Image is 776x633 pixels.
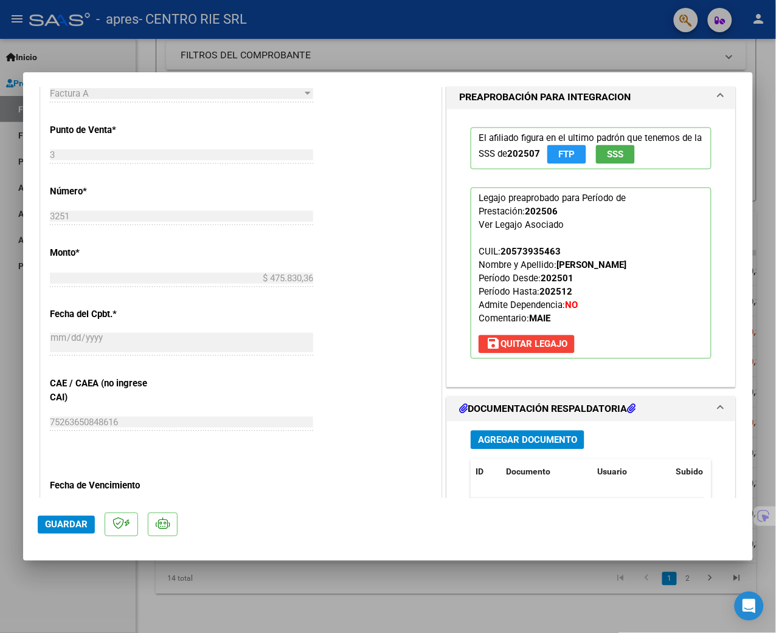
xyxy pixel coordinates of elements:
[471,431,584,450] button: Agregar Documento
[671,459,732,485] datatable-header-cell: Subido
[479,219,564,232] div: Ver Legajo Asociado
[50,307,164,321] p: Fecha del Cpbt.
[479,335,575,354] button: Quitar Legajo
[471,188,712,359] p: Legajo preaprobado para Período de Prestación:
[565,300,578,311] strong: NO
[486,339,567,350] span: Quitar Legajo
[50,377,164,404] p: CAE / CAEA (no ingrese CAI)
[38,516,95,534] button: Guardar
[50,246,164,260] p: Monto
[447,109,735,387] div: PREAPROBACIÓN PARA INTEGRACION
[50,185,164,199] p: Número
[676,467,704,477] span: Subido
[45,519,88,530] span: Guardar
[507,149,540,160] strong: 202507
[556,260,626,271] strong: [PERSON_NAME]
[559,149,575,160] span: FTP
[735,592,764,621] div: Open Intercom Messenger
[541,273,573,284] strong: 202501
[459,402,636,417] h1: DOCUMENTACIÓN RESPALDATORIA
[597,467,627,477] span: Usuario
[539,287,572,298] strong: 202512
[471,459,501,485] datatable-header-cell: ID
[501,459,592,485] datatable-header-cell: Documento
[50,479,164,493] p: Fecha de Vencimiento
[471,128,712,169] p: El afiliado figura en el ultimo padrón que tenemos de la SSS de
[479,247,626,324] span: CUIL: Nombre y Apellido: Período Desde: Período Hasta: Admite Dependencia:
[506,467,550,477] span: Documento
[50,88,89,99] span: Factura A
[447,85,735,109] mat-expansion-panel-header: PREAPROBACIÓN PARA INTEGRACION
[596,145,635,164] button: SSS
[529,313,550,324] strong: MAIE
[476,467,483,477] span: ID
[501,245,561,259] div: 20573935463
[447,397,735,422] mat-expansion-panel-header: DOCUMENTACIÓN RESPALDATORIA
[50,123,164,137] p: Punto de Venta
[525,207,558,217] strong: 202506
[479,313,550,324] span: Comentario:
[459,90,631,104] h1: PREAPROBACIÓN PARA INTEGRACION
[547,145,586,164] button: FTP
[486,337,501,351] mat-icon: save
[592,459,671,485] datatable-header-cell: Usuario
[608,149,624,160] span: SSS
[478,435,577,446] span: Agregar Documento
